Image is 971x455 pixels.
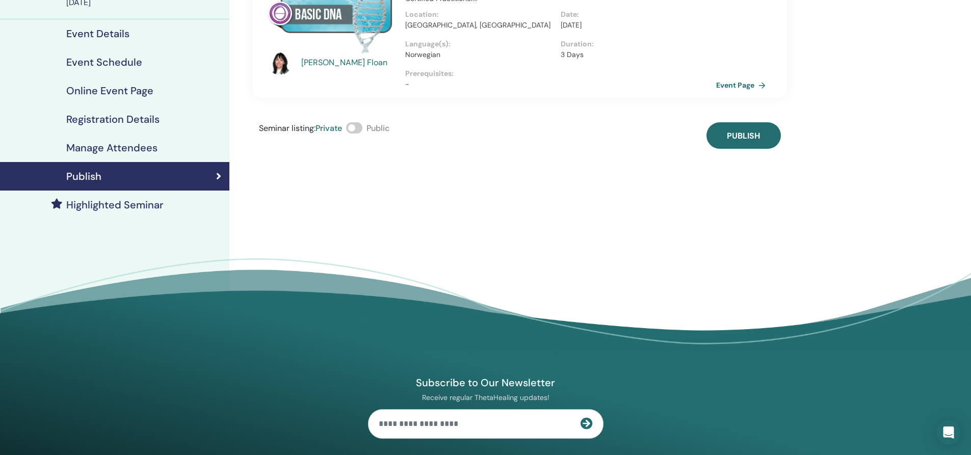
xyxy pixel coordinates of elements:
[405,39,555,49] p: Language(s) :
[66,199,164,211] h4: Highlighted Seminar
[405,79,716,90] p: -
[368,376,603,389] h4: Subscribe to Our Newsletter
[706,122,781,149] button: Publish
[366,123,389,133] span: Public
[561,20,710,31] p: [DATE]
[316,123,342,133] span: Private
[405,9,555,20] p: Location :
[368,393,603,402] p: Receive regular ThetaHealing updates!
[301,57,396,69] a: [PERSON_NAME] Floan
[405,20,555,31] p: [GEOGRAPHIC_DATA], [GEOGRAPHIC_DATA]
[268,50,292,75] img: default.jpg
[405,49,555,60] p: Norwegian
[936,420,961,445] div: Open Intercom Messenger
[66,28,129,40] h4: Event Details
[716,77,770,93] a: Event Page
[561,49,710,60] p: 3 Days
[66,113,160,125] h4: Registration Details
[66,170,101,182] h4: Publish
[66,142,158,154] h4: Manage Attendees
[405,68,716,79] p: Prerequisites :
[561,39,710,49] p: Duration :
[66,56,142,68] h4: Event Schedule
[727,130,760,141] span: Publish
[561,9,710,20] p: Date :
[66,85,153,97] h4: Online Event Page
[259,123,316,133] span: Seminar listing :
